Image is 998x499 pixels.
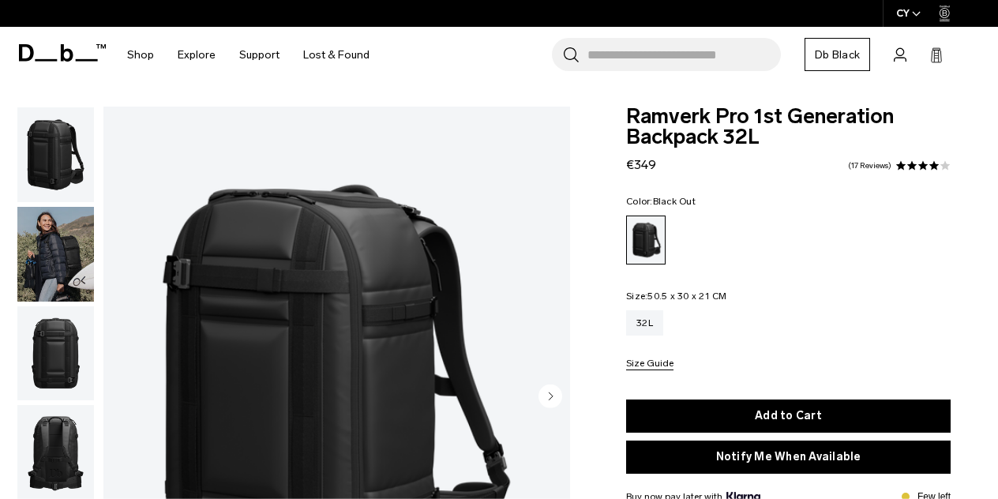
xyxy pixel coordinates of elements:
nav: Main Navigation [115,27,381,83]
a: Support [239,27,280,83]
a: Lost & Found [303,27,370,83]
span: Black Out [653,196,696,207]
span: €349 [626,157,656,172]
button: Frame751_6e8e424c-ea6b-43a2-bf3c-fb83d338dd62.png [17,107,95,203]
button: IMG_7281-Edit-Edit.jpg [17,206,95,302]
legend: Color: [626,197,696,206]
span: Ramverk Pro 1st Generation Backpack 32L [626,107,951,148]
button: Size Guide [626,358,673,370]
a: 17 reviews [848,162,891,170]
a: Db Black [805,38,870,71]
a: Shop [127,27,154,83]
a: 32L [626,310,663,336]
a: Explore [178,27,216,83]
span: 50.5 x 30 x 21 CM [647,291,726,302]
button: Add to Cart [626,400,951,433]
a: Black Out [626,216,666,265]
button: Notify Me When Available [626,441,951,474]
img: IMG_7281-Edit-Edit.jpg [17,207,94,302]
img: Frame751_6e8e424c-ea6b-43a2-bf3c-fb83d338dd62.png [17,107,94,202]
legend: Size: [626,291,727,301]
img: Frame767_e5411fda-d843-465a-9127-9a8c1adcc63c.png [17,306,94,401]
button: Frame767_e5411fda-d843-465a-9127-9a8c1adcc63c.png [17,306,95,402]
